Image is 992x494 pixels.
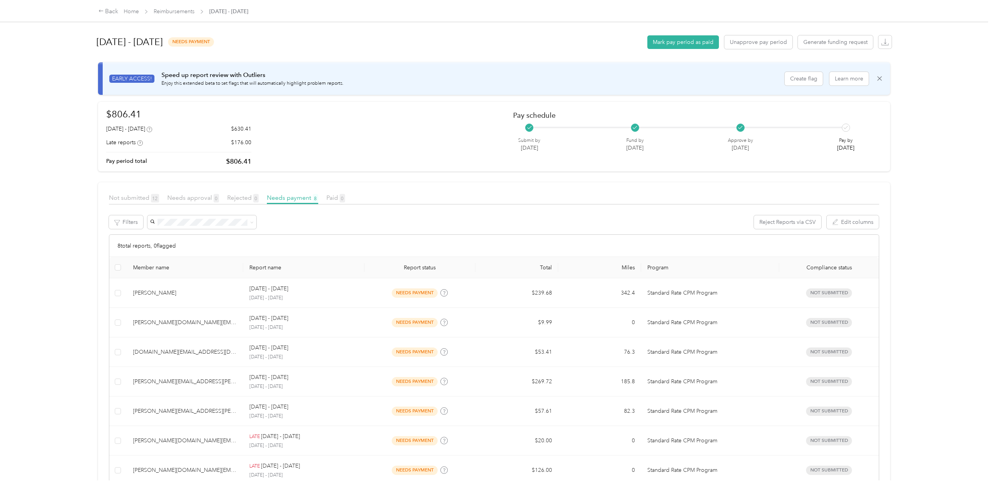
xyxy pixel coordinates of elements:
[249,403,288,411] p: [DATE] - [DATE]
[558,426,641,456] td: 0
[124,8,139,15] a: Home
[798,35,873,49] button: Generate funding request
[626,137,644,144] p: Fund by
[133,348,237,356] div: [DOMAIN_NAME][EMAIL_ADDRESS][DOMAIN_NAME]
[249,463,260,470] p: LATE
[647,318,773,327] p: Standard Rate CPM Program
[806,347,852,356] span: Not submitted
[226,157,251,166] p: $806.41
[475,337,558,367] td: $53.41
[151,194,159,202] span: 12
[475,308,558,337] td: $9.99
[267,194,318,201] span: Needs payment
[98,7,119,16] div: Back
[261,462,300,470] p: [DATE] - [DATE]
[154,8,195,15] a: Reimbursements
[109,235,879,257] div: 8 total reports, 0 flagged
[227,194,259,201] span: Rejected
[214,194,219,202] span: 0
[249,324,359,331] p: [DATE] - [DATE]
[647,289,773,297] p: Standard Rate CPM Program
[392,407,438,415] span: needs payment
[641,426,779,456] td: Standard Rate CPM Program
[475,426,558,456] td: $20.00
[754,215,821,229] button: Reject Reports via CSV
[243,257,365,278] th: Report name
[392,288,438,297] span: needs payment
[482,264,552,271] div: Total
[837,144,854,152] p: [DATE]
[249,383,359,390] p: [DATE] - [DATE]
[647,348,773,356] p: Standard Rate CPM Program
[133,377,237,386] div: [PERSON_NAME][EMAIL_ADDRESS][PERSON_NAME][DOMAIN_NAME]
[827,215,879,229] button: Edit columns
[558,337,641,367] td: 76.3
[249,442,359,449] p: [DATE] - [DATE]
[641,367,779,396] td: Standard Rate CPM Program
[106,138,143,147] div: Late reports
[249,433,260,440] p: LATE
[96,33,163,51] h1: [DATE] - [DATE]
[647,407,773,415] p: Standard Rate CPM Program
[392,466,438,475] span: needs payment
[647,436,773,445] p: Standard Rate CPM Program
[133,466,237,475] div: [PERSON_NAME][DOMAIN_NAME][EMAIL_ADDRESS][PERSON_NAME][DOMAIN_NAME]
[564,264,635,271] div: Miles
[249,344,288,352] p: [DATE] - [DATE]
[133,318,237,327] div: [PERSON_NAME][DOMAIN_NAME][EMAIL_ADDRESS][PERSON_NAME][DOMAIN_NAME]
[167,194,219,201] span: Needs approval
[340,194,345,202] span: 0
[641,337,779,367] td: Standard Rate CPM Program
[392,377,438,386] span: needs payment
[313,194,318,202] span: 8
[231,138,251,147] p: $176.00
[785,264,873,271] span: Compliance status
[127,257,243,278] th: Member name
[518,144,540,152] p: [DATE]
[806,318,852,327] span: Not submitted
[209,7,248,16] span: [DATE] - [DATE]
[948,450,992,494] iframe: Everlance-gr Chat Button Frame
[803,38,868,46] span: Generate funding request
[641,257,779,278] th: Program
[806,288,852,297] span: Not submitted
[253,194,259,202] span: 0
[806,466,852,475] span: Not submitted
[558,278,641,308] td: 342.4
[326,194,345,201] span: Paid
[641,456,779,485] td: Standard Rate CPM Program
[168,37,214,46] span: needs payment
[806,407,852,415] span: Not submitted
[513,111,868,119] h2: Pay schedule
[475,396,558,426] td: $57.61
[837,137,854,144] p: Pay by
[647,35,719,49] button: Mark pay period as paid
[475,456,558,485] td: $126.00
[133,407,237,415] div: [PERSON_NAME][EMAIL_ADDRESS][PERSON_NAME][DOMAIN_NAME]
[475,367,558,396] td: $269.72
[249,472,359,479] p: [DATE] - [DATE]
[724,35,792,49] button: Unapprove pay period
[558,396,641,426] td: 82.3
[261,432,300,441] p: [DATE] - [DATE]
[392,318,438,327] span: needs payment
[785,72,823,86] button: Create flag
[392,436,438,445] span: needs payment
[626,144,644,152] p: [DATE]
[728,137,753,144] p: Approve by
[641,308,779,337] td: Standard Rate CPM Program
[829,72,869,86] button: Learn more
[558,456,641,485] td: 0
[133,264,237,271] div: Member name
[249,314,288,323] p: [DATE] - [DATE]
[518,137,540,144] p: Submit by
[133,436,237,445] div: [PERSON_NAME][DOMAIN_NAME][EMAIL_ADDRESS][PERSON_NAME][DOMAIN_NAME]
[109,75,154,83] span: EARLY ACCESS!
[728,144,753,152] p: [DATE]
[106,157,147,165] p: Pay period total
[249,354,359,361] p: [DATE] - [DATE]
[106,125,152,133] div: [DATE] - [DATE]
[133,289,237,297] div: [PERSON_NAME]
[249,295,359,302] p: [DATE] - [DATE]
[161,70,344,80] p: Speed up report review with Outliers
